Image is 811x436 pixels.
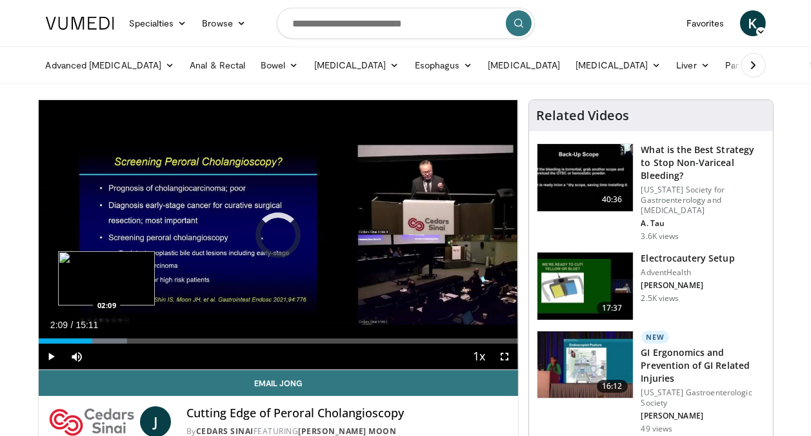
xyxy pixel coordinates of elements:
h3: What is the Best Strategy to Stop Non-Variceal Bleeding? [641,143,765,182]
a: Specialties [122,10,195,36]
a: Advanced [MEDICAL_DATA] [38,52,183,78]
p: [US_STATE] Gastroenterologic Society [641,388,765,408]
span: 17:37 [597,302,628,315]
p: [PERSON_NAME] [641,411,765,421]
p: [PERSON_NAME] [641,280,735,291]
img: image.jpeg [58,251,155,306]
img: fad971be-1e1b-4bee-8d31-3c0c22ccf592.150x105_q85_crop-smart_upscale.jpg [537,253,633,320]
h4: Cutting Edge of Peroral Cholangioscopy [186,406,508,420]
a: Liver [668,52,717,78]
p: AdventHealth [641,267,735,278]
a: Esophagus [407,52,481,78]
a: Email Jong [39,370,518,396]
a: [MEDICAL_DATA] [568,52,668,78]
img: VuMedi Logo [46,17,114,30]
h4: Related Videos [537,108,630,123]
button: Mute [65,344,90,369]
a: K [740,10,766,36]
a: Anal & Rectal [182,52,253,78]
p: 3.6K views [641,231,679,242]
a: Favorites [679,10,732,36]
span: 16:12 [597,380,628,393]
div: Progress Bar [39,338,518,344]
img: e6626c8c-8213-4553-a5ed-5161c846d23b.150x105_q85_crop-smart_upscale.jpg [537,144,633,211]
h3: GI Ergonomics and Prevention of GI Related Injuries [641,346,765,385]
span: 40:36 [597,193,628,206]
p: A. Tau [641,218,765,229]
p: 2.5K views [641,293,679,304]
a: Browse [194,10,254,36]
button: Fullscreen [492,344,518,369]
span: / [71,320,74,330]
span: 2:09 [50,320,68,330]
a: [MEDICAL_DATA] [306,52,407,78]
span: 15:11 [75,320,98,330]
img: 9efd10bf-042d-4505-889f-731c0a672b10.150x105_q85_crop-smart_upscale.jpg [537,331,633,399]
input: Search topics, interventions [277,8,535,39]
p: [US_STATE] Society for Gastroenterology and [MEDICAL_DATA] [641,185,765,216]
a: 40:36 What is the Best Strategy to Stop Non-Variceal Bleeding? [US_STATE] Society for Gastroenter... [537,143,765,242]
a: 16:12 New GI Ergonomics and Prevention of GI Related Injuries [US_STATE] Gastroenterologic Societ... [537,331,765,434]
a: Bowel [253,52,306,78]
button: Playback Rate [466,344,492,369]
a: [MEDICAL_DATA] [480,52,568,78]
p: 49 views [641,424,673,434]
video-js: Video Player [39,100,518,370]
button: Play [39,344,65,369]
p: New [641,331,670,344]
a: 17:37 Electrocautery Setup AdventHealth [PERSON_NAME] 2.5K views [537,252,765,320]
h3: Electrocautery Setup [641,252,735,265]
